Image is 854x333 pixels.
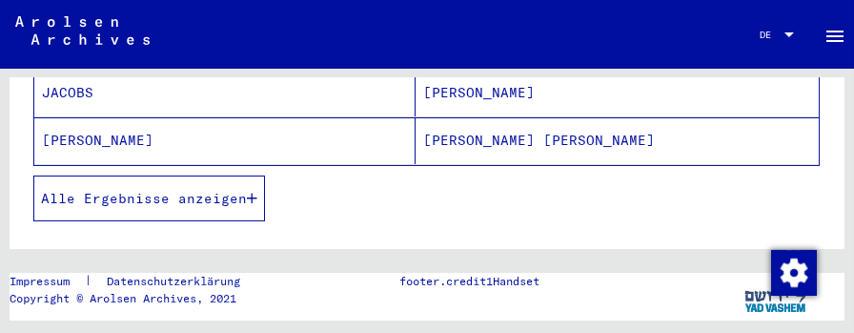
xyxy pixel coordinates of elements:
[771,250,817,296] img: Zustimmung ändern
[741,273,812,321] img: yv_logo.png
[10,290,263,307] p: Copyright © Arolsen Archives, 2021
[33,176,265,221] button: Alle Ergebnisse anzeigen
[416,117,819,164] mat-cell: [PERSON_NAME] [PERSON_NAME]
[34,117,416,164] mat-cell: [PERSON_NAME]
[10,273,263,290] div: |
[399,273,539,290] p: footer.credit1Handset
[34,70,416,116] mat-cell: JACOBS
[416,70,819,116] mat-cell: [PERSON_NAME]
[760,30,781,40] span: DE
[10,273,85,290] a: Impressum
[823,25,846,48] mat-icon: Side nav toggle icon
[816,15,854,53] button: Toggle sidenav
[770,249,816,295] div: Zustimmung ändern
[91,273,263,290] a: Datenschutzerklärung
[41,190,247,207] span: Alle Ergebnisse anzeigen
[15,16,150,45] img: Arolsen_neg.svg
